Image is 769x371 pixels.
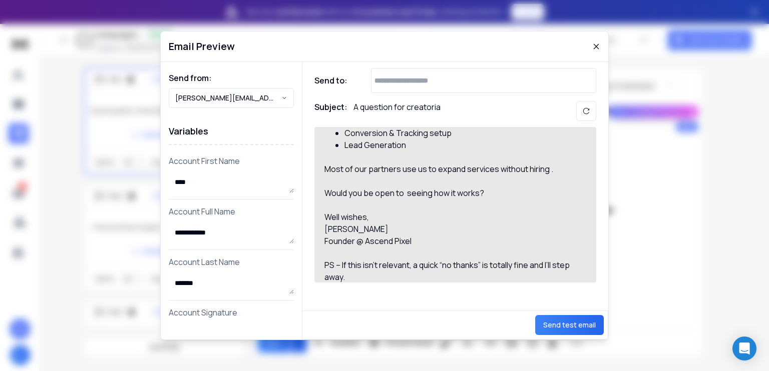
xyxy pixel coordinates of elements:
[324,163,575,187] div: Most of our partners use us to expand services without hiring .
[353,101,441,121] p: A question for creatoria
[175,93,281,103] p: [PERSON_NAME][EMAIL_ADDRESS][DOMAIN_NAME]
[169,256,294,268] p: Account Last Name
[324,211,575,259] div: Well wishes, [PERSON_NAME] Founder @ Ascend Pixel
[169,118,294,145] h1: Variables
[535,315,604,335] button: Send test email
[169,39,235,53] h1: Email Preview
[732,336,756,360] div: Open Intercom Messenger
[324,187,575,211] div: Would you be open to seeing how it works?
[169,205,294,217] p: Account Full Name
[314,74,354,86] h1: Send to:
[344,139,575,163] div: Lead Generation
[169,155,294,167] p: Account First Name
[169,72,294,84] h1: Send from:
[344,127,575,139] div: Conversion & Tracking setup
[169,306,294,318] p: Account Signature
[324,259,575,283] div: PS – If this isn’t relevant, a quick “no thanks” is totally fine and I’ll step away.
[314,101,347,121] h1: Subject:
